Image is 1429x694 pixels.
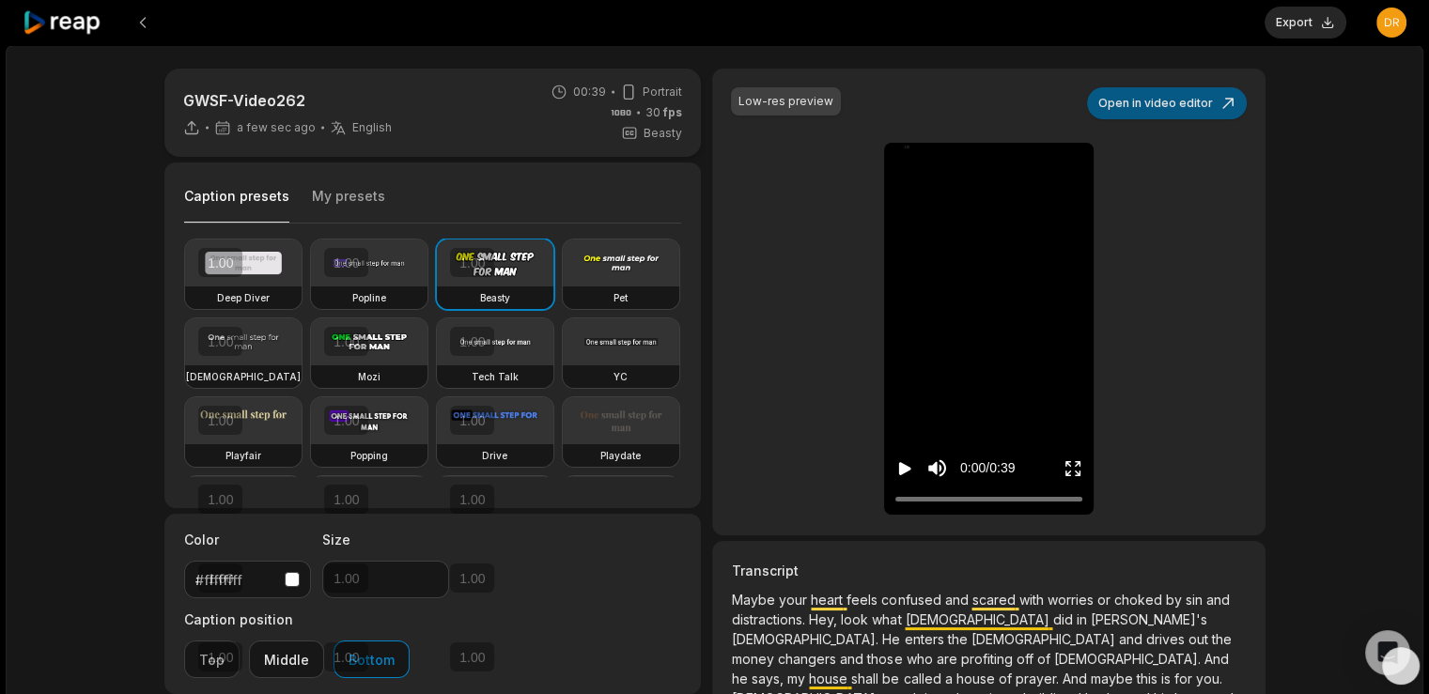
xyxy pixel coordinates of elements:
[998,671,1015,686] span: of
[225,448,261,463] h3: Playfair
[847,592,881,608] span: feels
[1018,592,1047,608] span: with
[778,651,840,667] span: changers
[1204,651,1228,667] span: And
[1052,611,1076,627] span: did
[1195,671,1221,686] span: you.
[350,448,388,463] h3: Popping
[1118,631,1145,647] span: and
[1188,631,1211,647] span: out
[1165,592,1185,608] span: by
[851,671,882,686] span: shall
[645,104,682,121] span: 30
[1173,671,1195,686] span: for
[1265,7,1346,39] button: Export
[960,651,1016,667] span: profiting
[882,671,903,686] span: be
[352,120,392,135] span: English
[322,530,449,549] label: Size
[312,187,385,223] button: My presets
[867,651,906,667] span: those
[1113,592,1165,608] span: choked
[643,84,682,100] span: Portrait
[1090,611,1206,627] span: [PERSON_NAME]'s
[947,631,971,647] span: the
[841,611,872,627] span: look
[1076,611,1090,627] span: in
[1064,451,1082,486] button: Enter Fullscreen
[936,651,960,667] span: are
[779,592,811,608] span: your
[881,592,944,608] span: confused
[573,84,606,100] span: 00:39
[663,105,682,119] span: fps
[184,530,311,549] label: Color
[184,187,289,224] button: Caption presets
[358,369,381,384] h3: Mozi
[1087,87,1247,119] button: Open in video editor
[184,561,311,598] button: #ffffffff
[184,640,240,678] button: Top
[905,611,1052,627] span: [DEMOGRAPHIC_DATA]
[732,631,882,647] span: [DEMOGRAPHIC_DATA].
[217,290,270,305] h3: Deep Diver
[1136,671,1160,686] span: this
[186,369,301,384] h3: [DEMOGRAPHIC_DATA]
[1160,671,1173,686] span: is
[809,611,841,627] span: Hey,
[249,640,324,678] button: Middle
[334,640,410,678] button: Bottom
[1062,671,1090,686] span: And
[752,671,787,686] span: says,
[872,611,905,627] span: what
[925,456,949,480] button: Mute sound
[1096,592,1113,608] span: or
[1047,592,1096,608] span: worries
[614,290,628,305] h3: Pet
[944,592,971,608] span: and
[1036,651,1053,667] span: of
[882,631,904,647] span: He
[811,592,847,608] span: heart
[184,609,410,629] label: Caption position
[472,369,519,384] h3: Tech Talk
[903,671,944,686] span: called
[1205,592,1229,608] span: and
[237,120,316,135] span: a few sec ago
[480,290,510,305] h3: Beasty
[1053,651,1204,667] span: [DEMOGRAPHIC_DATA].
[732,651,778,667] span: money
[1015,671,1062,686] span: prayer.
[787,671,809,686] span: my
[1185,592,1205,608] span: sin
[644,125,682,142] span: Beasty
[906,651,936,667] span: who
[904,631,947,647] span: enters
[1211,631,1231,647] span: the
[840,651,867,667] span: and
[732,592,779,608] span: Maybe
[600,448,641,463] h3: Playdate
[971,592,1018,608] span: scared
[895,451,914,486] button: Play video
[944,671,955,686] span: a
[1145,631,1188,647] span: drives
[482,448,507,463] h3: Drive
[1090,671,1136,686] span: maybe
[738,93,833,110] div: Low-res preview
[352,290,386,305] h3: Popline
[955,671,998,686] span: house
[1016,651,1036,667] span: off
[195,570,277,590] div: #ffffffff
[1365,630,1410,675] div: Open Intercom Messenger
[614,369,628,384] h3: YC
[971,631,1118,647] span: [DEMOGRAPHIC_DATA]
[960,458,1015,478] div: 0:00 / 0:39
[732,671,752,686] span: he
[732,611,809,627] span: distractions.
[732,561,1245,580] h3: Transcript
[183,89,392,112] p: GWSF-Video262
[809,671,851,686] span: house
